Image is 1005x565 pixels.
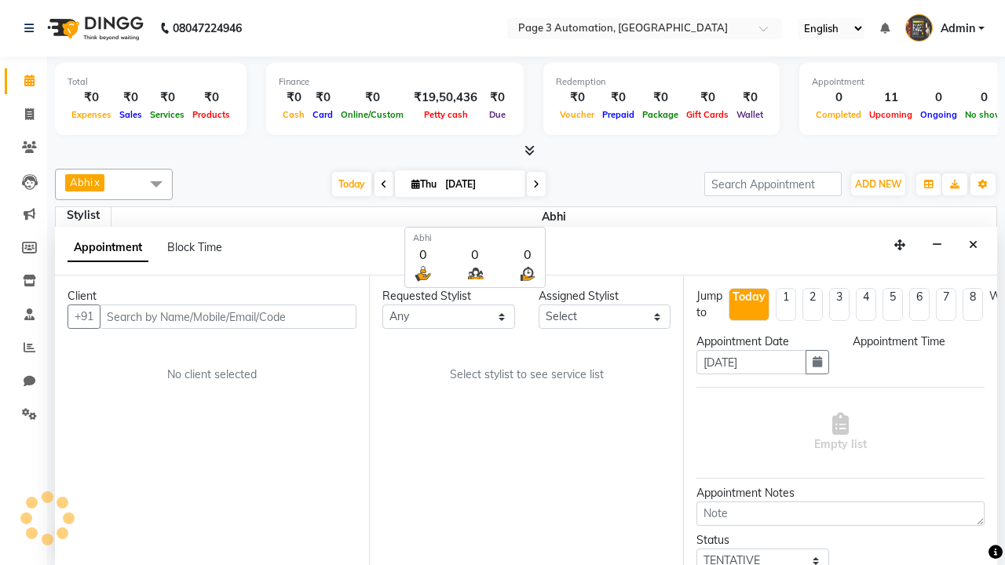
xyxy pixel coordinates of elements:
li: 5 [883,288,903,321]
span: Card [309,109,337,120]
li: 1 [776,288,796,321]
div: 0 [517,245,537,264]
div: ₹0 [188,89,234,107]
div: ₹0 [598,89,638,107]
span: Wallet [733,109,767,120]
button: ADD NEW [851,173,905,195]
span: Empty list [814,413,867,453]
span: Thu [407,178,440,190]
div: Appointment Time [853,334,985,350]
div: ₹0 [484,89,511,107]
span: Package [638,109,682,120]
span: Cash [279,109,309,120]
span: Abhi [111,207,997,227]
span: Abhi [70,176,93,188]
div: Status [696,532,829,549]
span: Online/Custom [337,109,407,120]
span: Products [188,109,234,120]
div: Assigned Stylist [539,288,671,304]
img: logo [40,6,148,50]
div: Finance [279,75,511,89]
a: x [93,176,100,188]
li: 2 [802,288,823,321]
div: Total [68,75,234,89]
div: ₹0 [279,89,309,107]
div: 0 [466,245,485,264]
div: ₹0 [638,89,682,107]
li: 3 [829,288,850,321]
span: Expenses [68,109,115,120]
div: Redemption [556,75,767,89]
input: 2025-10-02 [440,173,519,196]
span: Sales [115,109,146,120]
div: ₹0 [115,89,146,107]
span: Appointment [68,234,148,262]
b: 08047224946 [173,6,242,50]
span: Select stylist to see service list [450,366,604,383]
div: Jump to [696,288,722,321]
div: ₹0 [309,89,337,107]
div: Appointment Notes [696,485,985,501]
button: +91 [68,304,100,329]
span: Due [485,109,510,120]
div: 0 [916,89,961,107]
div: 0 [812,89,865,107]
input: Search Appointment [704,172,842,196]
img: serve.png [413,264,433,283]
span: Gift Cards [682,109,733,120]
div: ₹0 [68,89,115,107]
input: yyyy-mm-dd [696,350,806,374]
span: Block Time [167,240,222,254]
span: Admin [941,20,975,37]
li: 4 [856,288,876,321]
div: Requested Stylist [382,288,515,304]
span: Petty cash [420,109,472,120]
span: Services [146,109,188,120]
div: No client selected [105,366,319,383]
div: Today [733,289,766,305]
div: Client [68,288,356,304]
img: wait_time.png [517,264,537,283]
span: ADD NEW [855,178,901,190]
div: ₹0 [733,89,767,107]
li: 8 [963,288,983,321]
div: ₹0 [556,89,598,107]
div: ₹0 [682,89,733,107]
img: Admin [905,14,933,42]
span: Upcoming [865,109,916,120]
button: Close [962,233,985,257]
li: 6 [909,288,930,321]
div: Abhi [413,231,537,245]
span: Today [332,172,371,196]
input: Search by Name/Mobile/Email/Code [100,304,356,329]
div: ₹0 [146,89,188,107]
span: Voucher [556,109,598,120]
span: Prepaid [598,109,638,120]
div: 0 [413,245,433,264]
div: Appointment Date [696,334,829,350]
div: Stylist [56,207,111,224]
div: ₹19,50,436 [407,89,484,107]
img: queue.png [466,264,485,283]
div: ₹0 [337,89,407,107]
div: 11 [865,89,916,107]
span: Completed [812,109,865,120]
span: Ongoing [916,109,961,120]
li: 7 [936,288,956,321]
